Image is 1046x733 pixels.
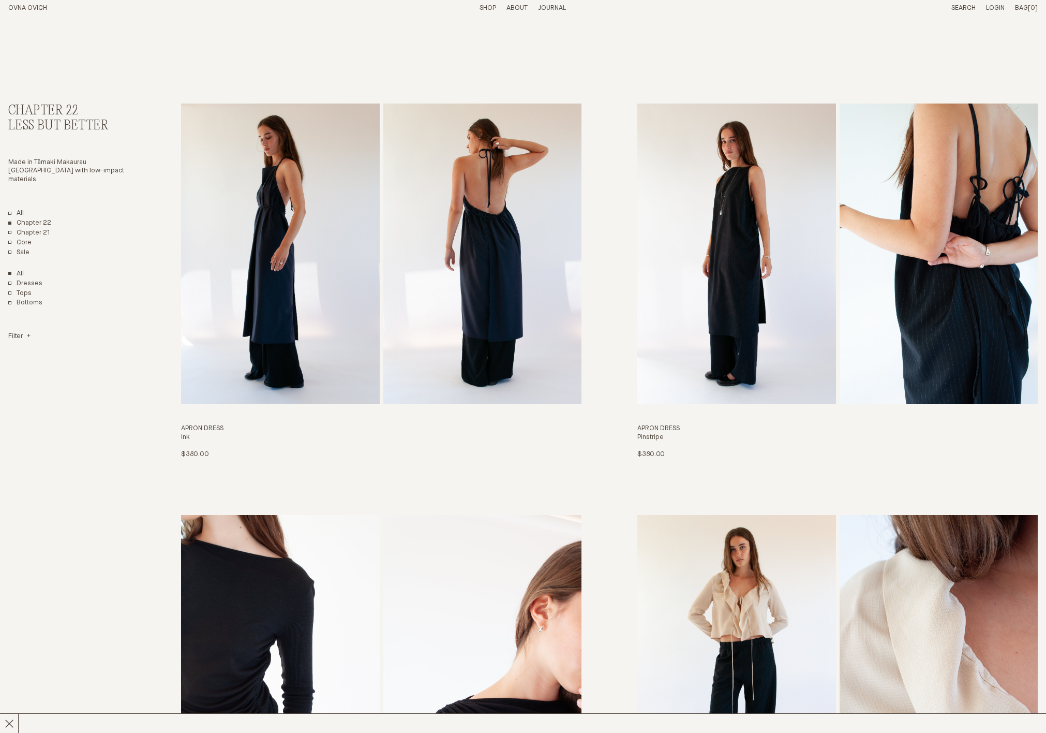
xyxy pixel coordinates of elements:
[986,5,1005,11] a: Login
[637,433,1038,442] h4: Pinstripe
[8,229,50,238] a: Chapter 21
[637,424,1038,433] h3: Apron Dress
[8,270,24,278] a: Show All
[951,5,976,11] a: Search
[8,209,24,218] a: All
[8,5,47,11] a: Home
[8,158,130,185] p: Made in Tāmaki Makaurau [GEOGRAPHIC_DATA] with low-impact materials.
[637,104,1038,459] a: Apron Dress
[8,119,130,134] h3: Less But Better
[637,104,835,404] img: Apron Dress
[8,332,31,341] summary: Filter
[181,424,581,433] h3: Apron Dress
[538,5,566,11] a: Journal
[8,299,42,307] a: Bottoms
[8,248,29,257] a: Sale
[8,219,51,228] a: Chapter 22
[1028,5,1038,11] span: [0]
[181,433,581,442] h4: Ink
[181,104,581,459] a: Apron Dress
[181,451,208,458] span: $380.00
[8,289,32,298] a: Tops
[1015,5,1028,11] span: Bag
[637,451,665,458] span: $380.00
[506,4,528,13] summary: About
[480,5,496,11] a: Shop
[8,239,32,247] a: Core
[8,104,130,119] h2: Chapter 22
[8,280,42,288] a: Dresses
[181,104,379,404] img: Apron Dress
